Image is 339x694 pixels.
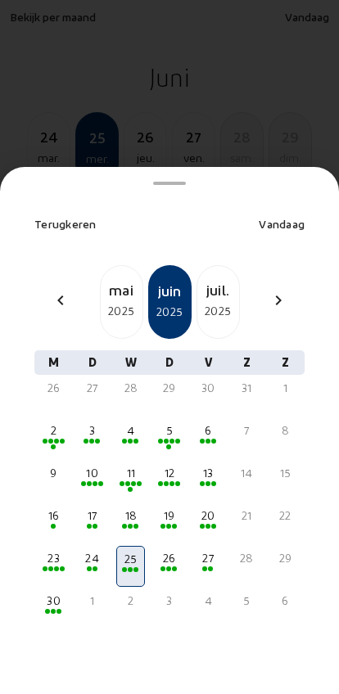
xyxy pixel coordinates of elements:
[79,465,105,481] div: 10
[259,217,305,231] span: Vandaag
[273,380,298,396] div: 1
[156,593,182,609] div: 3
[150,279,190,302] div: juin
[34,350,73,375] div: M
[118,593,143,609] div: 2
[273,593,298,609] div: 6
[41,380,66,396] div: 26
[234,550,260,566] div: 28
[79,422,105,439] div: 3
[234,593,260,609] div: 5
[196,422,221,439] div: 6
[196,465,221,481] div: 13
[79,380,105,396] div: 27
[196,593,221,609] div: 4
[228,350,266,375] div: Z
[234,380,260,396] div: 31
[196,507,221,524] div: 20
[197,278,239,301] div: juil.
[111,350,150,375] div: W
[156,422,182,439] div: 5
[79,507,105,524] div: 17
[273,507,298,524] div: 22
[150,350,188,375] div: D
[196,550,221,566] div: 27
[156,507,182,524] div: 19
[273,550,298,566] div: 29
[118,465,143,481] div: 11
[79,593,105,609] div: 1
[51,291,70,310] mat-icon: chevron_left
[41,550,66,566] div: 23
[118,507,143,524] div: 18
[269,291,288,310] mat-icon: chevron_right
[234,465,260,481] div: 14
[41,507,66,524] div: 16
[118,422,143,439] div: 4
[156,550,182,566] div: 26
[34,217,97,231] span: Terugkeren
[119,551,142,567] div: 25
[273,422,298,439] div: 8
[156,380,182,396] div: 29
[150,302,190,322] div: 2025
[41,465,66,481] div: 9
[101,301,142,321] div: 2025
[273,465,298,481] div: 15
[73,350,111,375] div: D
[101,278,142,301] div: mai
[41,422,66,439] div: 2
[196,380,221,396] div: 30
[41,593,66,609] div: 30
[234,507,260,524] div: 21
[197,301,239,321] div: 2025
[79,550,105,566] div: 24
[266,350,305,375] div: Z
[118,380,143,396] div: 28
[234,422,260,439] div: 7
[156,465,182,481] div: 12
[189,350,228,375] div: V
